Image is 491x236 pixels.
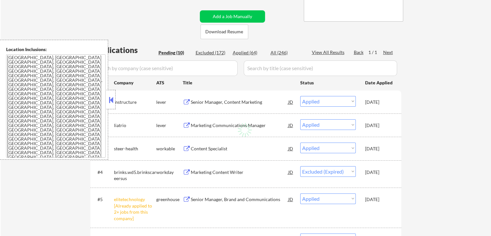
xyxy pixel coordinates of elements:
div: #5 [97,196,109,203]
div: Senior Manager, Brand and Communications [191,196,288,203]
div: Senior Manager, Content Marketing [191,99,288,105]
div: Company [114,80,156,86]
div: Marketing Content Writer [191,169,288,176]
div: workday [156,169,183,176]
div: Next [383,49,394,56]
div: Location Inclusions: [6,46,106,53]
div: JD [288,166,294,178]
div: Excluded (172) [196,49,228,56]
div: instructure [114,99,156,105]
div: View All Results [312,49,346,56]
div: Back [354,49,364,56]
div: All (246) [271,49,303,56]
div: Applied (64) [233,49,265,56]
div: [DATE] [365,169,394,176]
div: workable [156,145,183,152]
button: Download Resume [200,25,248,39]
div: Applications [92,46,156,54]
div: Pending (10) [159,49,191,56]
input: Search by company (case sensitive) [92,60,238,76]
div: steer-health [114,145,156,152]
div: Content Specialist [191,145,288,152]
div: [DATE] [365,145,394,152]
div: [DATE] [365,99,394,105]
div: liatrio [114,122,156,129]
div: JD [288,143,294,154]
div: Title [183,80,294,86]
div: JD [288,96,294,108]
div: JD [288,119,294,131]
div: elitetechnology [Already applied to 2+ jobs from this company] [114,196,156,221]
div: Date Applied [365,80,394,86]
div: [DATE] [365,122,394,129]
div: Marketing Communications Manager [191,122,288,129]
div: 1 / 1 [368,49,383,56]
div: Status [300,77,356,88]
div: lever [156,99,183,105]
input: Search by title (case sensitive) [244,60,397,76]
div: #4 [97,169,109,176]
div: greenhouse [156,196,183,203]
div: lever [156,122,183,129]
button: Add a Job Manually [200,10,265,23]
div: [DATE] [365,196,394,203]
div: ATS [156,80,183,86]
div: brinks.wd5.brinkscareersus [114,169,156,182]
div: JD [288,193,294,205]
